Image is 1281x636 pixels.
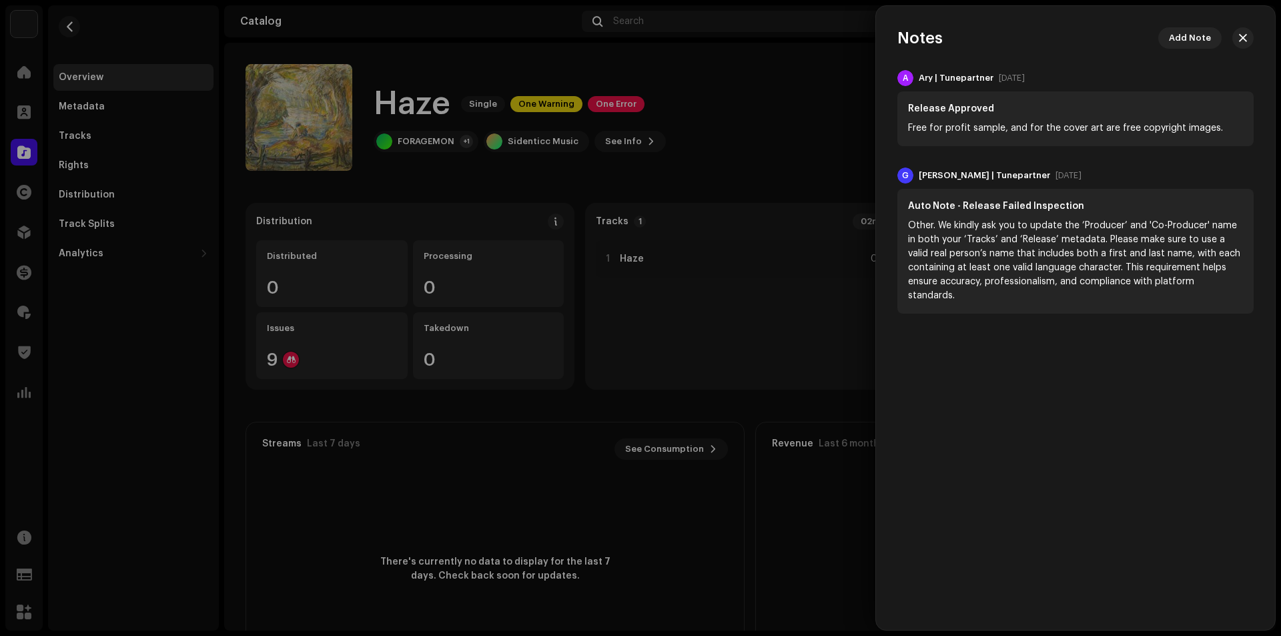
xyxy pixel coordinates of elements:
div: [DATE] [1055,170,1082,181]
div: [PERSON_NAME] | Tunepartner [919,170,1050,181]
div: G [897,168,913,184]
div: Ary | Tunepartner [919,73,993,83]
div: [DATE] [999,73,1025,83]
div: Free for profit sample, and for the cover art are free copyright images. [908,121,1243,135]
span: Add Note [1169,25,1211,51]
div: Auto Note - Release Failed Inspection [908,200,1243,214]
div: Release Approved [908,102,1243,116]
h3: Notes [897,27,943,49]
div: Other. We kindly ask you to update the ‘Producer’ and 'Co-Producer' name in both your ‘Tracks’ an... [908,219,1243,303]
div: A [897,70,913,86]
button: Add Note [1158,27,1222,49]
